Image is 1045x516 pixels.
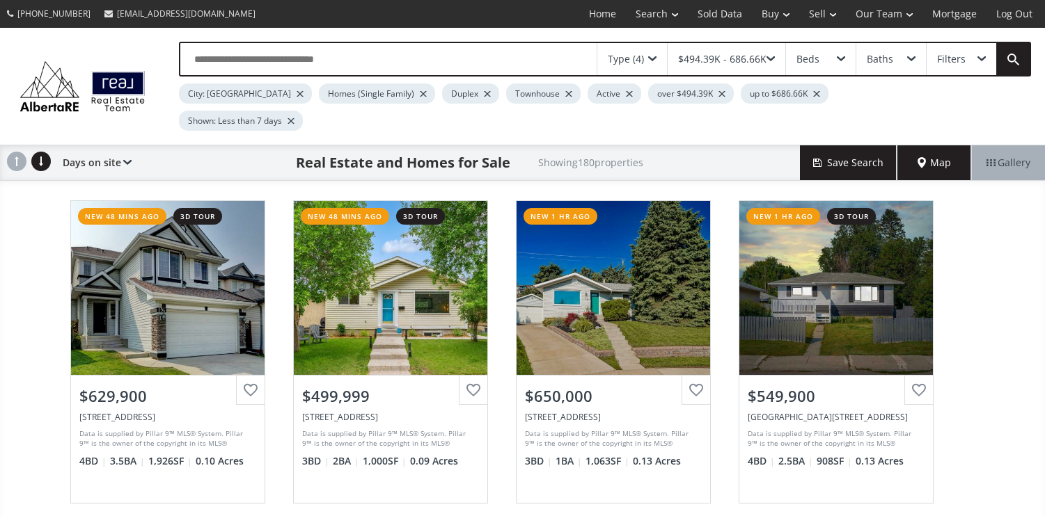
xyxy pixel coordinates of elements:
[556,454,582,468] span: 1 BA
[588,83,641,104] div: Active
[110,454,145,468] span: 3.5 BA
[897,145,971,180] div: Map
[748,411,925,423] div: 1528 48 Street SE, Calgary, AB T2A1R8
[937,54,966,64] div: Filters
[987,156,1030,170] span: Gallery
[179,111,303,131] div: Shown: Less than 7 days
[179,83,312,104] div: City: [GEOGRAPHIC_DATA]
[302,385,479,407] div: $499,999
[56,145,132,180] div: Days on site
[79,454,107,468] span: 4 BD
[796,54,819,64] div: Beds
[633,454,681,468] span: 0.13 Acres
[117,8,256,19] span: [EMAIL_ADDRESS][DOMAIN_NAME]
[79,428,253,449] div: Data is supplied by Pillar 9™ MLS® System. Pillar 9™ is the owner of the copyright in its MLS® Sy...
[296,153,510,172] h1: Real Estate and Homes for Sale
[506,83,581,104] div: Townhouse
[748,454,775,468] span: 4 BD
[918,156,951,170] span: Map
[319,83,435,104] div: Homes (Single Family)
[525,454,552,468] span: 3 BD
[538,157,643,168] h2: Showing 180 properties
[856,454,904,468] span: 0.13 Acres
[148,454,192,468] span: 1,926 SF
[971,145,1045,180] div: Gallery
[748,428,921,449] div: Data is supplied by Pillar 9™ MLS® System. Pillar 9™ is the owner of the copyright in its MLS® Sy...
[363,454,407,468] span: 1,000 SF
[748,385,925,407] div: $549,900
[442,83,499,104] div: Duplex
[79,385,256,407] div: $629,900
[196,454,244,468] span: 0.10 Acres
[525,385,702,407] div: $650,000
[741,83,828,104] div: up to $686.66K
[648,83,734,104] div: over $494.39K
[410,454,458,468] span: 0.09 Acres
[525,428,698,449] div: Data is supplied by Pillar 9™ MLS® System. Pillar 9™ is the owner of the copyright in its MLS® Sy...
[867,54,893,64] div: Baths
[586,454,629,468] span: 1,063 SF
[79,411,256,423] div: 194 Somerglen Way SW, Calgary, AB T2Y 4B3
[817,454,852,468] span: 908 SF
[778,454,813,468] span: 2.5 BA
[302,411,479,423] div: 732 Whitemont Drive NE, Calgary, AB T1Y3M9
[302,454,329,468] span: 3 BD
[800,145,897,180] button: Save Search
[525,411,702,423] div: 52 Hogarth Crescent SW, Calgary, AB T2V 3A7
[608,54,644,64] div: Type (4)
[302,428,476,449] div: Data is supplied by Pillar 9™ MLS® System. Pillar 9™ is the owner of the copyright in its MLS® Sy...
[678,54,767,64] div: $494.39K - 686.66K
[97,1,262,26] a: [EMAIL_ADDRESS][DOMAIN_NAME]
[333,454,359,468] span: 2 BA
[14,58,151,115] img: Logo
[17,8,91,19] span: [PHONE_NUMBER]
